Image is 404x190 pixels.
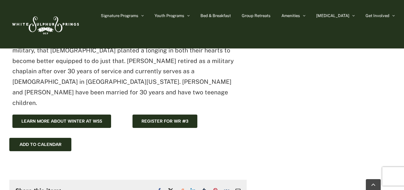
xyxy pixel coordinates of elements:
[9,10,81,39] img: White Sulphur Springs Logo
[281,14,300,18] span: Amenities
[21,119,102,124] span: Learn more about winter at WSS
[316,14,349,18] span: [MEDICAL_DATA]
[200,14,231,18] span: Bed & Breakfast
[132,115,197,128] a: Register for WR #3
[141,119,188,124] span: Register for WR #3
[155,14,184,18] span: Youth Programs
[12,115,111,128] a: Learn more about winter at WSS
[366,14,389,18] span: Get Involved
[242,14,271,18] span: Group Retreats
[20,142,61,147] button: View links to add events to your calendar
[101,14,138,18] span: Signature Programs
